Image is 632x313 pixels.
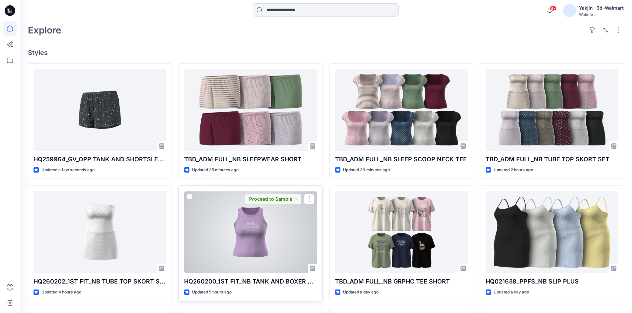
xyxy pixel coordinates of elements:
[192,167,239,174] p: Updated 35 minutes ago
[486,191,618,273] a: HQ021638_PPFS_NB SLIP PLUS
[486,277,618,286] p: HQ021638_PPFS_NB SLIP PLUS
[579,12,624,17] div: Walmart
[184,155,317,164] p: TBD_ADM FULL_NB SLEEPWEAR SHORT
[184,277,317,286] p: HQ260200_1ST FIT_NB TANK AND BOXER SHORTS SET_TANK ONLY
[335,69,468,151] a: TBD_ADM FULL_NB SLEEP SCOOP NECK TEE
[184,191,317,273] a: HQ260200_1ST FIT_NB TANK AND BOXER SHORTS SET_TANK ONLY
[34,155,166,164] p: HQ259964_GV_OPP TANK AND SHORTSLEEP SET
[579,4,624,12] div: Yakjin -3d-Walmart
[34,191,166,273] a: HQ260202_1ST FIT_NB TUBE TOP SKORT SET
[192,289,232,296] p: Updated 5 hours ago
[28,25,61,35] h2: Explore
[343,289,379,296] p: Updated a day ago
[34,69,166,151] a: HQ259964_GV_OPP TANK AND SHORTSLEEP SET
[34,277,166,286] p: HQ260202_1ST FIT_NB TUBE TOP SKORT SET
[335,155,468,164] p: TBD_ADM FULL_NB SLEEP SCOOP NECK TEE
[494,289,529,296] p: Updated a day ago
[486,155,618,164] p: TBD_ADM FULL_NB TUBE TOP SKORT SET
[343,167,390,174] p: Updated 36 minutes ago
[41,289,81,296] p: Updated 4 hours ago
[335,191,468,273] a: TBD_ADM FULL_NB GRPHC TEE SHORT
[563,4,576,17] img: avatar
[486,69,618,151] a: TBD_ADM FULL_NB TUBE TOP SKORT SET
[184,69,317,151] a: TBD_ADM FULL_NB SLEEPWEAR SHORT
[494,167,533,174] p: Updated 2 hours ago
[549,6,557,11] span: 87
[335,277,468,286] p: TBD_ADM FULL_NB GRPHC TEE SHORT
[41,167,95,174] p: Updated a few seconds ago
[28,49,624,57] h4: Styles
